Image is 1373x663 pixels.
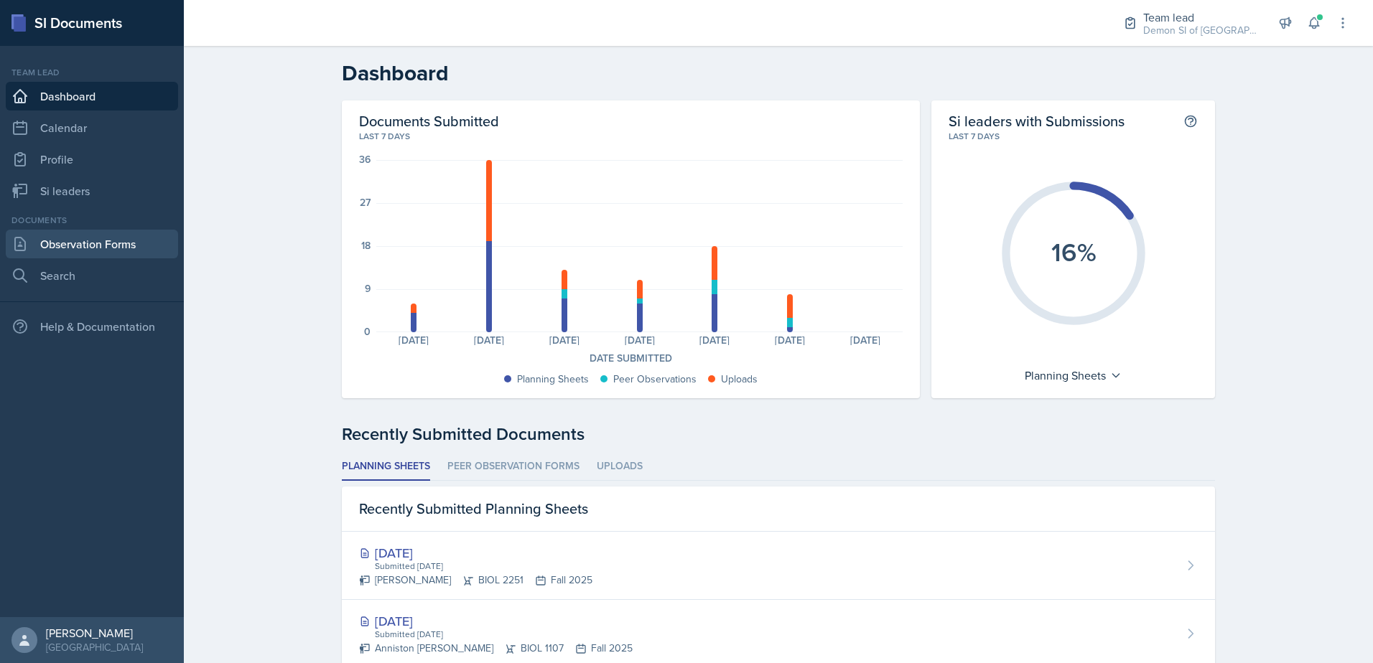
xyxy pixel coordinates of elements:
[359,641,633,656] div: Anniston [PERSON_NAME] BIOL 1107 Fall 2025
[373,560,592,573] div: Submitted [DATE]
[677,335,753,345] div: [DATE]
[949,130,1198,143] div: Last 7 days
[597,453,643,481] li: Uploads
[361,240,371,250] div: 18
[342,60,1215,86] h2: Dashboard
[6,312,178,341] div: Help & Documentation
[6,66,178,79] div: Team lead
[365,283,371,293] div: 9
[949,112,1125,130] h2: Si leaders with Submissions
[359,611,633,631] div: [DATE]
[6,177,178,205] a: Si leaders
[1143,9,1258,26] div: Team lead
[359,543,592,563] div: [DATE]
[1051,233,1096,271] text: 16%
[6,145,178,174] a: Profile
[376,335,452,345] div: [DATE]
[721,372,758,387] div: Uploads
[359,573,592,588] div: [PERSON_NAME] BIOL 2251 Fall 2025
[364,326,371,337] div: 0
[342,486,1215,532] div: Recently Submitted Planning Sheets
[602,335,677,345] div: [DATE]
[359,351,903,366] div: Date Submitted
[447,453,580,481] li: Peer Observation Forms
[753,335,828,345] div: [DATE]
[359,112,903,130] h2: Documents Submitted
[517,372,589,387] div: Planning Sheets
[373,628,633,641] div: Submitted [DATE]
[452,335,527,345] div: [DATE]
[342,421,1215,447] div: Recently Submitted Documents
[46,640,143,654] div: [GEOGRAPHIC_DATA]
[6,113,178,142] a: Calendar
[6,261,178,290] a: Search
[342,453,430,481] li: Planning Sheets
[527,335,602,345] div: [DATE]
[6,82,178,110] a: Dashboard
[6,214,178,227] div: Documents
[46,626,143,640] div: [PERSON_NAME]
[342,532,1215,600] a: [DATE] Submitted [DATE] [PERSON_NAME]BIOL 2251Fall 2025
[359,130,903,143] div: Last 7 days
[613,372,697,387] div: Peer Observations
[359,154,371,164] div: 36
[1018,364,1129,387] div: Planning Sheets
[6,230,178,258] a: Observation Forms
[1143,23,1258,38] div: Demon SI of [GEOGRAPHIC_DATA] / Fall 2025
[360,197,371,207] div: 27
[828,335,903,345] div: [DATE]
